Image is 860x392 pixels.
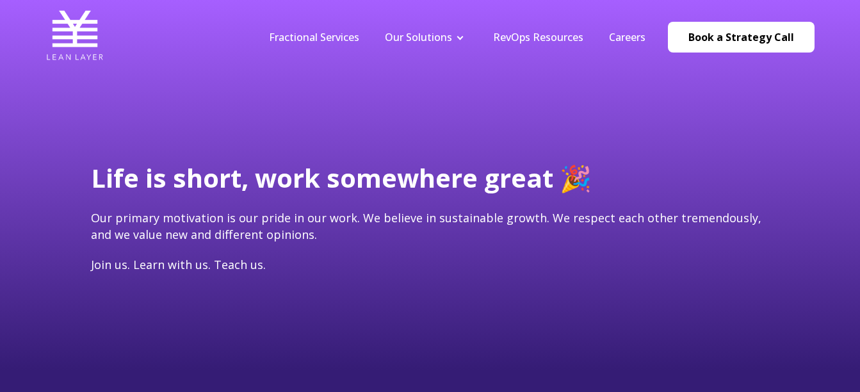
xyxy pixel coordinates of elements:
[256,30,658,44] div: Navigation Menu
[493,30,583,44] a: RevOps Resources
[46,6,104,64] img: Lean Layer Logo
[91,160,592,195] span: Life is short, work somewhere great 🎉
[91,210,761,241] span: Our primary motivation is our pride in our work. We believe in sustainable growth. We respect eac...
[91,257,266,272] span: Join us. Learn with us. Teach us.
[385,30,452,44] a: Our Solutions
[609,30,645,44] a: Careers
[269,30,359,44] a: Fractional Services
[668,22,815,53] a: Book a Strategy Call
